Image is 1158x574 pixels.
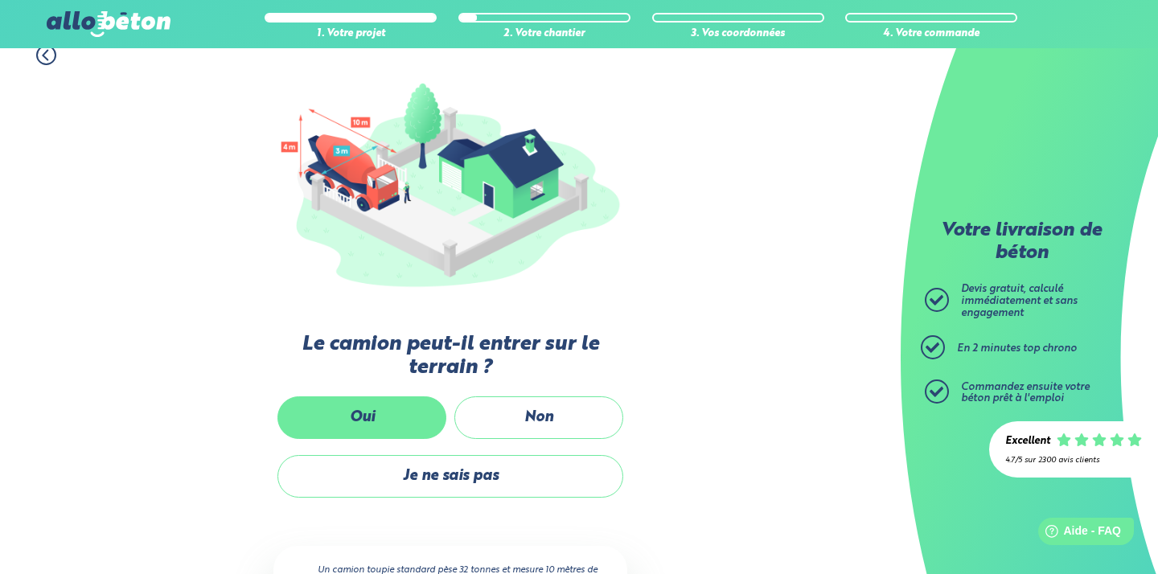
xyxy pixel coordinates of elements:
[454,396,623,439] label: Non
[47,11,170,37] img: allobéton
[1015,511,1140,556] iframe: Help widget launcher
[458,28,630,40] div: 2. Votre chantier
[265,28,437,40] div: 1. Votre projet
[652,28,824,40] div: 3. Vos coordonnées
[845,28,1017,40] div: 4. Votre commande
[277,455,623,498] label: Je ne sais pas
[277,396,446,439] label: Oui
[273,333,627,380] label: Le camion peut-il entrer sur le terrain ?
